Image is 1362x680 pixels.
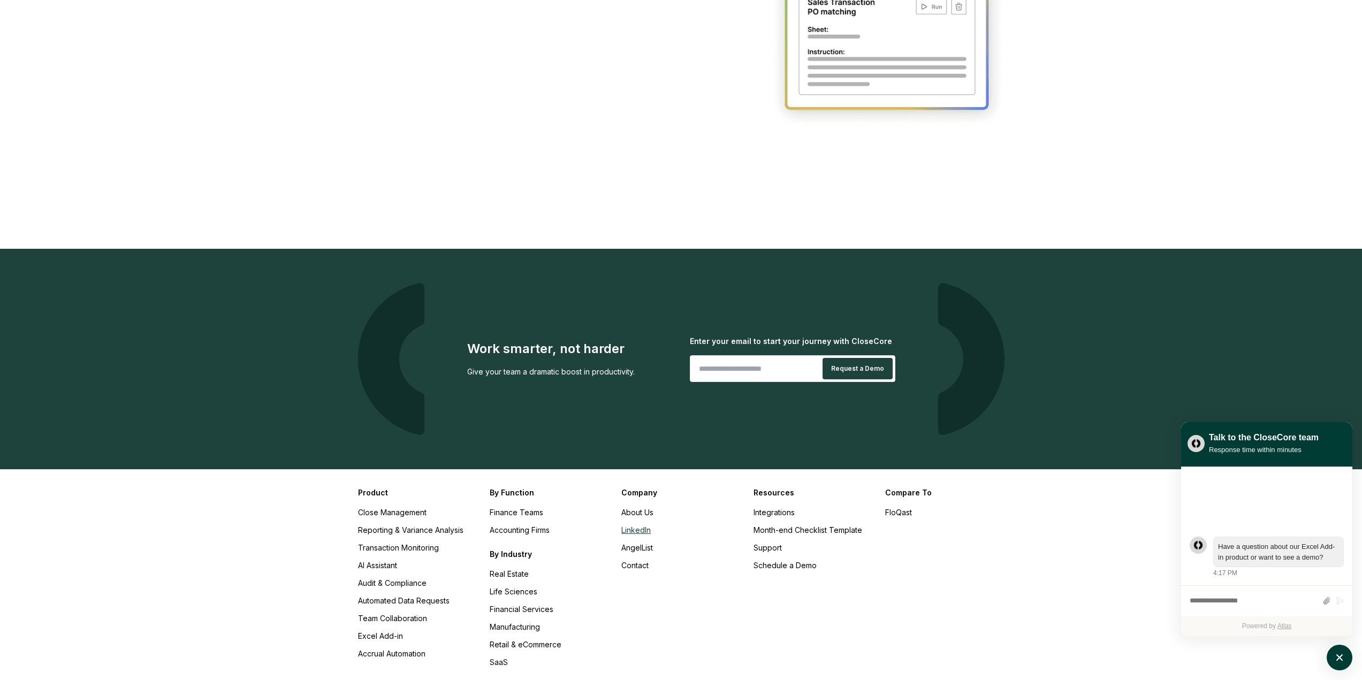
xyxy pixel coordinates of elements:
[1209,431,1319,444] div: Talk to the CloseCore team
[467,366,635,377] div: Give your team a dramatic boost in productivity.
[1209,444,1319,455] div: Response time within minutes
[621,508,653,517] a: About Us
[490,569,529,578] a: Real Estate
[358,525,463,534] a: Reporting & Variance Analysis
[1181,616,1352,636] div: Powered by
[1322,597,1330,606] button: Attach files by clicking or dropping files here
[1181,422,1352,636] div: atlas-window
[358,543,439,552] a: Transaction Monitoring
[754,561,817,570] a: Schedule a Demo
[621,543,653,552] a: AngelList
[490,658,508,667] a: SaaS
[754,543,782,552] a: Support
[358,631,403,640] a: Excel Add-in
[621,487,740,498] h3: Company
[358,578,427,587] a: Audit & Compliance
[490,487,608,498] h3: By Function
[754,508,795,517] a: Integrations
[358,487,477,498] h3: Product
[490,587,537,596] a: Life Sciences
[1190,591,1344,611] div: atlas-composer
[690,335,895,347] div: Enter your email to start your journey with CloseCore
[358,283,424,435] img: logo
[823,358,893,379] button: Request a Demo
[490,548,608,560] h3: By Industry
[490,605,553,614] a: Financial Services
[358,614,427,623] a: Team Collaboration
[885,508,912,517] a: FloQast
[621,525,651,534] a: LinkedIn
[754,487,872,498] h3: Resources
[1277,622,1292,630] a: Atlas
[1188,435,1205,452] img: yblje5SQxOoZuw2TcITt_icon.png
[1213,537,1344,578] div: Wednesday, September 10, 4:17 PM
[490,508,543,517] a: Finance Teams
[1190,537,1207,554] div: atlas-message-author-avatar
[1181,467,1352,636] div: atlas-ticket
[621,561,649,570] a: Contact
[1213,537,1344,567] div: atlas-message-bubble
[490,525,550,534] a: Accounting Firms
[754,525,862,534] a: Month-end Checklist Template
[490,622,540,631] a: Manufacturing
[358,649,425,658] a: Accrual Automation
[467,340,635,357] div: Work smarter, not harder
[885,487,1004,498] h3: Compare To
[358,508,427,517] a: Close Management
[1213,568,1237,578] div: 4:17 PM
[1218,541,1339,562] div: atlas-message-text
[1327,645,1352,670] button: atlas-launcher
[358,596,450,605] a: Automated Data Requests
[358,561,397,570] a: AI Assistant
[938,283,1005,435] img: logo
[490,640,561,649] a: Retail & eCommerce
[1190,537,1344,578] div: atlas-message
